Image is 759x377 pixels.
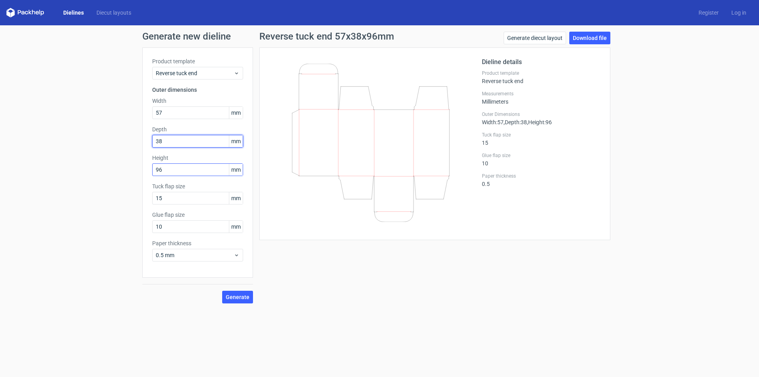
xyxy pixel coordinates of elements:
label: Outer Dimensions [482,111,600,117]
label: Product template [482,70,600,76]
span: Width : 57 [482,119,504,125]
label: Depth [152,125,243,133]
div: 10 [482,152,600,167]
div: Millimeters [482,91,600,105]
span: 0.5 mm [156,251,234,259]
a: Diecut layouts [90,9,138,17]
span: , Depth : 38 [504,119,527,125]
span: , Height : 96 [527,119,552,125]
div: 15 [482,132,600,146]
a: Register [692,9,725,17]
h3: Outer dimensions [152,86,243,94]
span: Reverse tuck end [156,69,234,77]
span: mm [229,164,243,176]
span: mm [229,192,243,204]
a: Dielines [57,9,90,17]
button: Generate [222,291,253,303]
label: Width [152,97,243,105]
span: Generate [226,294,249,300]
div: 0.5 [482,173,600,187]
label: Height [152,154,243,162]
a: Log in [725,9,753,17]
label: Paper thickness [482,173,600,179]
a: Generate diecut layout [504,32,566,44]
label: Glue flap size [482,152,600,159]
div: Reverse tuck end [482,70,600,84]
label: Glue flap size [152,211,243,219]
label: Product template [152,57,243,65]
span: mm [229,221,243,233]
span: mm [229,135,243,147]
label: Measurements [482,91,600,97]
label: Paper thickness [152,239,243,247]
h2: Dieline details [482,57,600,67]
h1: Reverse tuck end 57x38x96mm [259,32,394,41]
h1: Generate new dieline [142,32,617,41]
label: Tuck flap size [152,182,243,190]
span: mm [229,107,243,119]
a: Download file [569,32,610,44]
label: Tuck flap size [482,132,600,138]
